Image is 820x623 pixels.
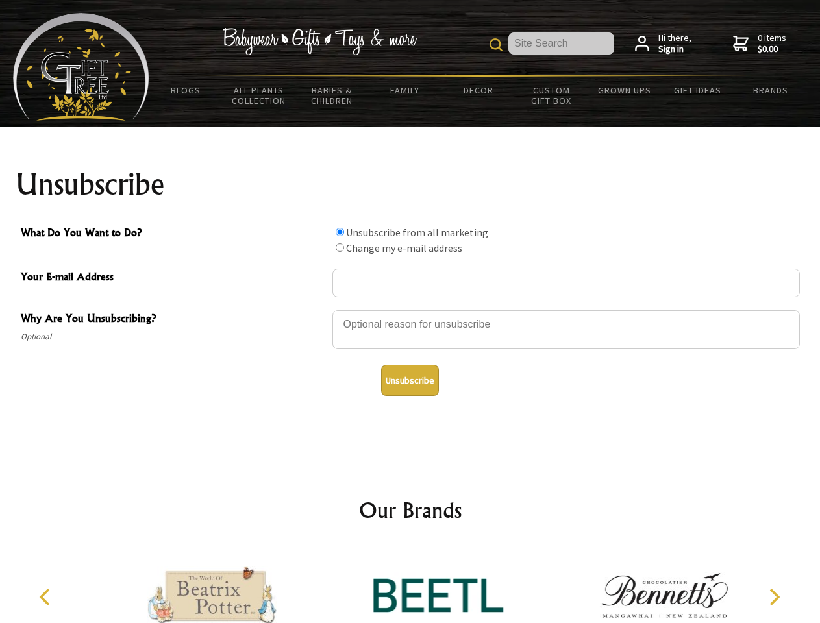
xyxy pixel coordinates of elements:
input: What Do You Want to Do? [336,243,344,252]
span: Hi there, [658,32,691,55]
label: Change my e-mail address [346,241,462,254]
img: product search [490,38,503,51]
label: Unsubscribe from all marketing [346,226,488,239]
a: BLOGS [149,77,223,104]
a: Babies & Children [295,77,369,114]
strong: Sign in [658,43,691,55]
a: Custom Gift Box [515,77,588,114]
strong: $0.00 [758,43,786,55]
a: 0 items$0.00 [733,32,786,55]
a: Family [369,77,442,104]
button: Next [760,583,788,611]
span: Optional [21,329,326,345]
h1: Unsubscribe [16,169,805,200]
a: Gift Ideas [661,77,734,104]
button: Unsubscribe [381,365,439,396]
input: Site Search [508,32,614,55]
a: Grown Ups [588,77,661,104]
span: Why Are You Unsubscribing? [21,310,326,329]
input: What Do You Want to Do? [336,228,344,236]
a: Decor [441,77,515,104]
button: Previous [32,583,61,611]
a: All Plants Collection [223,77,296,114]
img: Babywear - Gifts - Toys & more [222,28,417,55]
img: Babyware - Gifts - Toys and more... [13,13,149,121]
input: Your E-mail Address [332,269,800,297]
a: Brands [734,77,808,104]
textarea: Why Are You Unsubscribing? [332,310,800,349]
a: Hi there,Sign in [635,32,691,55]
span: 0 items [758,32,786,55]
h2: Our Brands [26,495,795,526]
span: What Do You Want to Do? [21,225,326,243]
span: Your E-mail Address [21,269,326,287]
